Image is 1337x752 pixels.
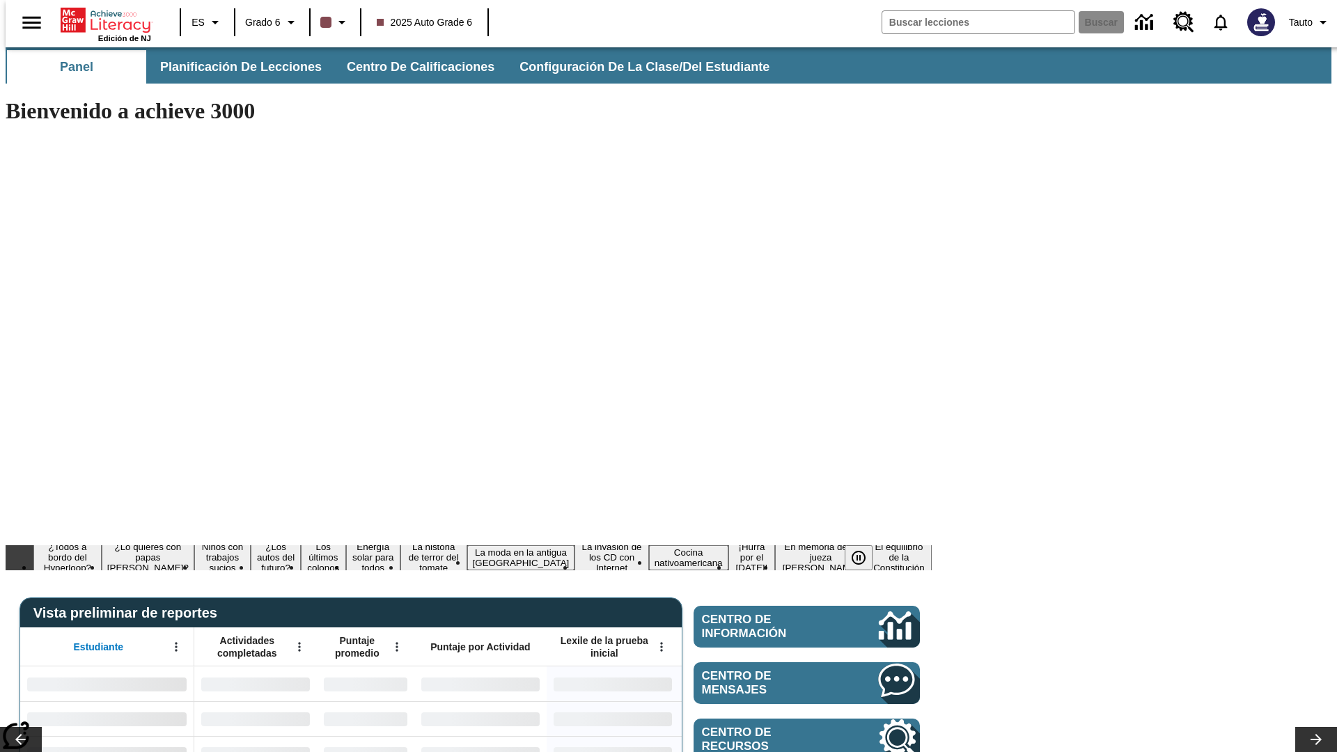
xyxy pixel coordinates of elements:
[33,605,224,621] span: Vista preliminar de reportes
[1165,3,1203,41] a: Centro de recursos, Se abrirá en una pestaña nueva.
[315,10,356,35] button: El color de la clase es café oscuro. Cambiar el color de la clase.
[324,634,391,659] span: Puntaje promedio
[400,540,467,575] button: Diapositiva 7 La historia de terror del tomate
[508,50,781,84] button: Configuración de la clase/del estudiante
[845,545,873,570] button: Pausar
[160,59,322,75] span: Planificación de lecciones
[102,540,194,575] button: Diapositiva 2 ¿Lo quieres con papas fritas?
[11,2,52,43] button: Abrir el menú lateral
[194,540,251,575] button: Diapositiva 3 Niños con trabajos sucios
[61,6,151,34] a: Portada
[845,545,886,570] div: Pausar
[1289,15,1313,30] span: Tauto
[702,613,832,641] span: Centro de información
[191,15,205,30] span: ES
[336,50,506,84] button: Centro de calificaciones
[98,34,151,42] span: Edición de NJ
[194,666,317,701] div: Sin datos,
[694,606,920,648] a: Centro de información
[149,50,333,84] button: Planificación de lecciones
[1247,8,1275,36] img: Avatar
[1295,727,1337,752] button: Carrusel de lecciones, seguir
[33,540,102,575] button: Diapositiva 1 ¿Todos a bordo del Hyperloop?
[728,540,776,575] button: Diapositiva 11 ¡Hurra por el Día de la Constitución!
[60,59,93,75] span: Panel
[289,636,310,657] button: Abrir menú
[245,15,281,30] span: Grado 6
[317,701,414,736] div: Sin datos,
[346,540,400,575] button: Diapositiva 6 Energía solar para todos
[74,641,124,653] span: Estudiante
[166,636,187,657] button: Abrir menú
[240,10,305,35] button: Grado: Grado 6, Elige un grado
[386,636,407,657] button: Abrir menú
[185,10,230,35] button: Lenguaje: ES, Selecciona un idioma
[1203,4,1239,40] a: Notificaciones
[554,634,655,659] span: Lexile de la prueba inicial
[651,636,672,657] button: Abrir menú
[7,50,146,84] button: Panel
[574,540,648,575] button: Diapositiva 9 La invasión de los CD con Internet
[882,11,1074,33] input: Buscar campo
[61,5,151,42] div: Portada
[6,50,782,84] div: Subbarra de navegación
[6,98,932,124] h1: Bienvenido a achieve 3000
[251,540,301,575] button: Diapositiva 4 ¿Los autos del futuro?
[377,15,473,30] span: 2025 Auto Grade 6
[347,59,494,75] span: Centro de calificaciones
[1283,10,1337,35] button: Perfil/Configuración
[1239,4,1283,40] button: Escoja un nuevo avatar
[430,641,530,653] span: Puntaje por Actividad
[194,701,317,736] div: Sin datos,
[702,669,837,697] span: Centro de mensajes
[866,540,932,575] button: Diapositiva 13 El equilibrio de la Constitución
[301,540,345,575] button: Diapositiva 5 Los últimos colonos
[467,545,575,570] button: Diapositiva 8 La moda en la antigua Roma
[649,545,728,570] button: Diapositiva 10 Cocina nativoamericana
[1127,3,1165,42] a: Centro de información
[317,666,414,701] div: Sin datos,
[694,662,920,704] a: Centro de mensajes
[6,47,1331,84] div: Subbarra de navegación
[775,540,866,575] button: Diapositiva 12 En memoria de la jueza O'Connor
[519,59,769,75] span: Configuración de la clase/del estudiante
[201,634,293,659] span: Actividades completadas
